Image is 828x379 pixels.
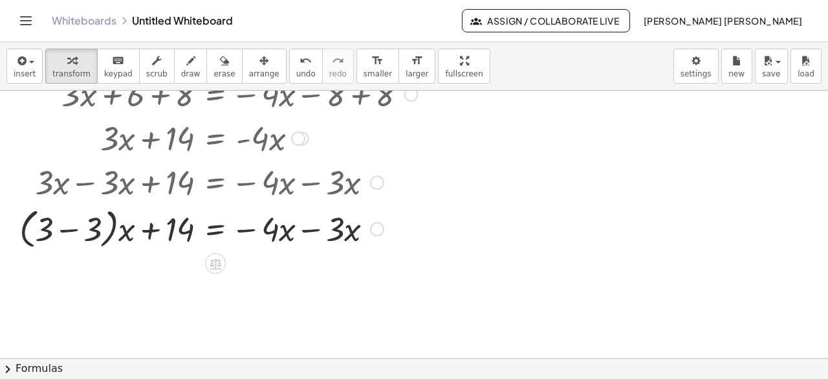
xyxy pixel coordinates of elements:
button: draw [174,49,208,84]
span: redo [329,69,347,78]
button: arrange [242,49,287,84]
button: transform [45,49,98,84]
span: fullscreen [445,69,483,78]
button: new [721,49,752,84]
button: load [790,49,822,84]
button: settings [673,49,719,84]
button: keyboardkeypad [97,49,140,84]
span: new [728,69,745,78]
span: Assign / Collaborate Live [473,15,620,27]
button: Assign / Collaborate Live [462,9,631,32]
button: format_sizelarger [398,49,435,84]
span: draw [181,69,201,78]
i: redo [332,53,344,69]
button: undoundo [289,49,323,84]
i: format_size [371,53,384,69]
button: erase [206,49,242,84]
span: scrub [146,69,168,78]
span: arrange [249,69,279,78]
span: settings [681,69,712,78]
button: format_sizesmaller [356,49,399,84]
span: keypad [104,69,133,78]
button: save [755,49,788,84]
i: undo [300,53,312,69]
span: save [762,69,780,78]
span: transform [52,69,91,78]
i: format_size [411,53,423,69]
span: [PERSON_NAME] [PERSON_NAME] [643,15,802,27]
button: fullscreen [438,49,490,84]
span: load [798,69,814,78]
button: insert [6,49,43,84]
span: erase [213,69,235,78]
span: smaller [364,69,392,78]
a: Whiteboards [52,14,116,27]
button: scrub [139,49,175,84]
button: Toggle navigation [16,10,36,31]
span: undo [296,69,316,78]
button: [PERSON_NAME] [PERSON_NAME] [633,9,812,32]
div: Apply the same math to both sides of the equation [205,253,226,274]
button: redoredo [322,49,354,84]
span: insert [14,69,36,78]
i: keyboard [112,53,124,69]
span: larger [406,69,428,78]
